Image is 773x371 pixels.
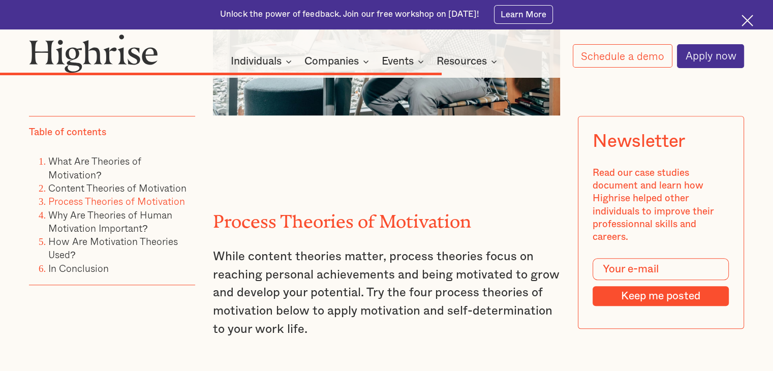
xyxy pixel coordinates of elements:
div: Read our case studies document and learn how Highrise helped other individuals to improve their p... [593,167,729,244]
a: Apply now [677,44,744,68]
a: Learn More [494,5,553,23]
input: Your e-mail [593,258,729,280]
div: Companies [304,55,372,68]
form: Modal Form [593,258,729,306]
div: Unlock the power of feedback. Join our free workshop on [DATE]! [220,9,479,20]
div: Resources [437,55,500,68]
a: How Are Motivation Theories Used? [48,234,178,262]
h2: Process Theories of Motivation [213,207,560,227]
a: Content Theories of Motivation [48,180,187,195]
div: Resources [437,55,487,68]
a: In Conclusion [48,261,109,275]
div: Events [382,55,414,68]
a: Why Are Theories of Human Motivation Important? [48,207,172,235]
div: Individuals [231,55,282,68]
a: What Are Theories of Motivation? [48,153,141,181]
div: Table of contents [29,126,106,139]
input: Keep me posted [593,286,729,306]
div: Companies [304,55,359,68]
div: Events [382,55,427,68]
p: While content theories matter, process theories focus on reaching personal achievements and being... [213,248,560,338]
img: Cross icon [741,15,753,26]
div: Newsletter [593,131,685,152]
a: Schedule a demo [573,44,672,68]
div: Individuals [231,55,295,68]
a: Process Theories of Motivation [48,194,185,208]
img: Highrise logo [29,34,158,73]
